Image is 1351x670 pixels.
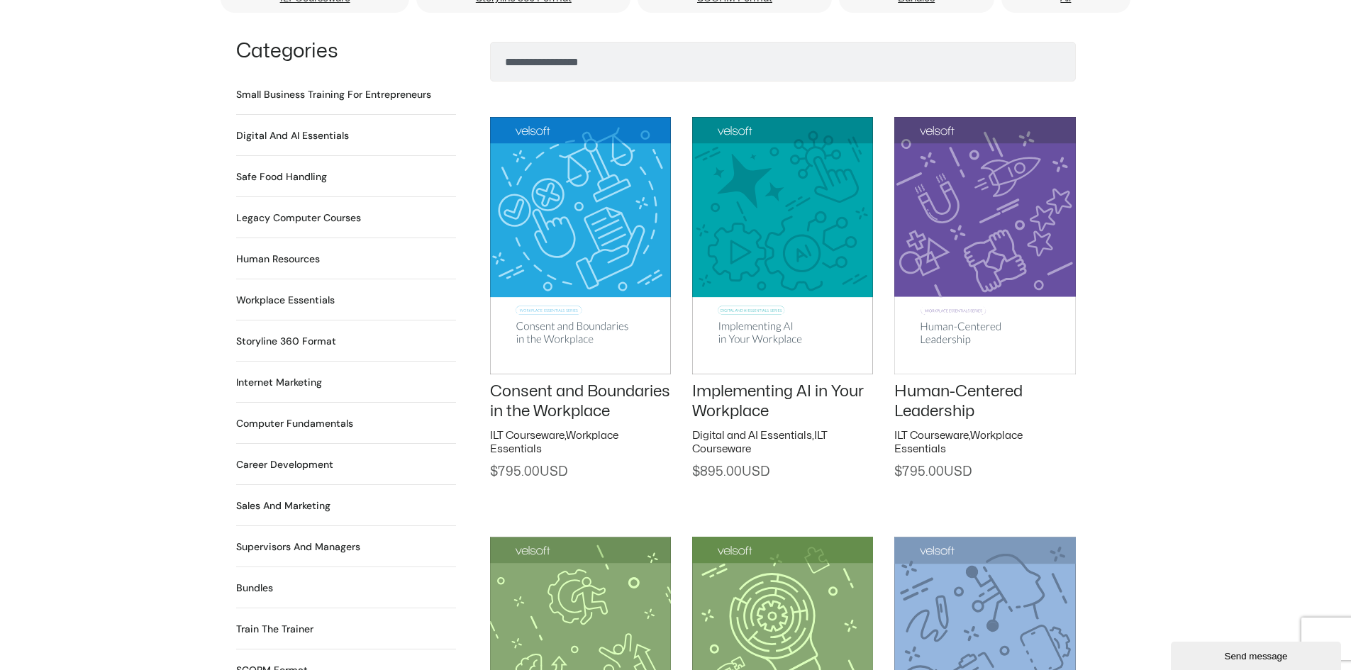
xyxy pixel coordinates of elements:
[236,211,361,225] h2: Legacy Computer Courses
[1171,639,1344,670] iframe: chat widget
[236,293,335,308] a: Visit product category Workplace Essentials
[490,384,670,420] a: Consent and Boundaries in the Workplace
[894,384,1023,420] a: Human-Centered Leadership
[236,334,336,349] a: Visit product category Storyline 360 Format
[894,430,969,441] a: ILT Courseware
[236,375,322,390] h2: Internet Marketing
[894,429,1075,457] h2: ,
[236,622,313,637] h2: Train the Trainer
[236,622,313,637] a: Visit product category Train the Trainer
[236,581,273,596] h2: Bundles
[236,128,349,143] a: Visit product category Digital and AI Essentials
[236,498,330,513] a: Visit product category Sales and Marketing
[236,540,360,554] h2: Supervisors and Managers
[236,42,456,62] h1: Categories
[236,87,431,102] h2: Small Business Training for Entrepreneurs
[692,429,873,457] h2: ,
[692,466,700,478] span: $
[236,498,330,513] h2: Sales and Marketing
[894,466,972,478] span: 795.00
[236,252,320,267] a: Visit product category Human Resources
[894,466,902,478] span: $
[236,211,361,225] a: Visit product category Legacy Computer Courses
[490,429,671,457] h2: ,
[490,466,498,478] span: $
[236,416,353,431] h2: Computer Fundamentals
[692,466,769,478] span: 895.00
[236,416,353,431] a: Visit product category Computer Fundamentals
[692,384,864,420] a: Implementing AI in Your Workplace
[236,169,327,184] h2: Safe Food Handling
[490,466,567,478] span: 795.00
[236,293,335,308] h2: Workplace Essentials
[236,334,336,349] h2: Storyline 360 Format
[236,375,322,390] a: Visit product category Internet Marketing
[692,430,812,441] a: Digital and AI Essentials
[490,430,565,441] a: ILT Courseware
[236,581,273,596] a: Visit product category Bundles
[236,457,333,472] a: Visit product category Career Development
[236,128,349,143] h2: Digital and AI Essentials
[236,540,360,554] a: Visit product category Supervisors and Managers
[236,457,333,472] h2: Career Development
[236,87,431,102] a: Visit product category Small Business Training for Entrepreneurs
[236,169,327,184] a: Visit product category Safe Food Handling
[236,252,320,267] h2: Human Resources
